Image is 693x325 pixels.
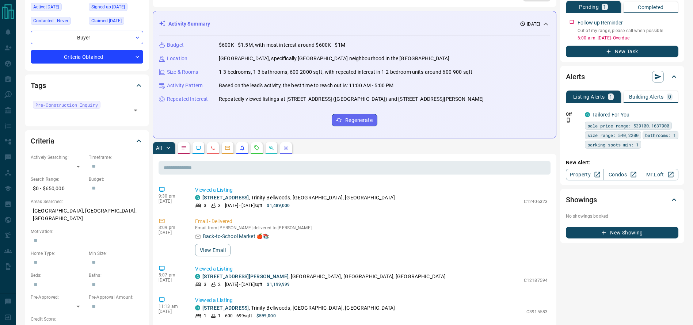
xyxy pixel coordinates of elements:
p: Viewed a Listing [195,265,548,273]
span: Active [DATE] [33,3,59,11]
p: C12406323 [524,198,548,205]
p: 1-3 bedrooms, 1-3 bathrooms, 600-2000 sqft, with repeated interest in 1-2 bedroom units around 60... [219,68,472,76]
p: $1,199,999 [267,281,290,288]
p: Off [566,111,580,118]
p: 1 [609,94,612,99]
p: [GEOGRAPHIC_DATA], specifically [GEOGRAPHIC_DATA] neighbourhood in the [GEOGRAPHIC_DATA] [219,55,450,62]
p: Search Range: [31,176,85,183]
p: 11:13 am [159,304,184,309]
p: $600K - $1.5M, with most interest around $600K - $1M [219,41,345,49]
p: Timeframe: [89,154,143,161]
button: Open [130,105,141,115]
p: Out of my range, please call when possible [578,27,678,34]
div: Activity Summary[DATE] [159,17,550,31]
a: [STREET_ADDRESS] [202,195,249,200]
p: Areas Searched: [31,198,143,205]
p: 3 [204,281,206,288]
a: Condos [603,169,641,180]
p: Baths: [89,272,143,279]
p: 600 - 699 sqft [225,313,252,319]
p: Actively Searching: [31,154,85,161]
p: Email from [PERSON_NAME] delivered to [PERSON_NAME] [195,225,548,230]
p: , Trinity Bellwoods, [GEOGRAPHIC_DATA], [GEOGRAPHIC_DATA] [202,304,395,312]
p: [DATE] [527,21,540,27]
div: Showings [566,191,678,209]
h2: Showings [566,194,597,206]
svg: Requests [254,145,260,151]
button: New Task [566,46,678,57]
p: C3915583 [526,309,548,315]
div: Wed Oct 08 2025 [31,3,85,13]
p: Pre-Approved: [31,294,85,301]
div: condos.ca [195,195,200,200]
button: Regenerate [332,114,377,126]
p: [DATE] [159,199,184,204]
p: Budget: [89,176,143,183]
p: Budget [167,41,184,49]
p: Repeatedly viewed listings at [STREET_ADDRESS] ([GEOGRAPHIC_DATA]) and [STREET_ADDRESS][PERSON_NAME] [219,95,484,103]
h2: Criteria [31,135,54,147]
div: condos.ca [195,305,200,310]
p: 9:30 pm [159,194,184,199]
div: condos.ca [195,274,200,279]
p: Completed [638,5,664,10]
span: size range: 540,2200 [587,131,639,139]
div: condos.ca [585,112,590,117]
p: $0 - $650,000 [31,183,85,195]
div: Criteria Obtained [31,50,143,64]
svg: Opportunities [269,145,274,151]
p: Beds: [31,272,85,279]
div: Criteria [31,132,143,150]
p: Listing Alerts [573,94,605,99]
a: Tailored For You [592,112,629,118]
div: Buyer [31,31,143,44]
a: [STREET_ADDRESS] [202,305,249,311]
p: Back-to-School Market 🍎📚 [203,233,269,240]
p: No showings booked [566,213,678,219]
p: [DATE] [159,278,184,283]
svg: Lead Browsing Activity [195,145,201,151]
p: [DATE] [159,230,184,235]
svg: Agent Actions [283,145,289,151]
button: View Email [195,244,231,256]
p: Activity Pattern [167,82,203,89]
span: bathrooms: 1 [645,131,676,139]
svg: Push Notification Only [566,118,571,123]
a: Property [566,169,603,180]
p: Email - Delivered [195,218,548,225]
svg: Listing Alerts [239,145,245,151]
div: Tue May 18 2021 [89,17,143,27]
p: Min Size: [89,250,143,257]
p: Building Alerts [629,94,664,99]
p: 3 [218,202,221,209]
p: Size & Rooms [167,68,198,76]
p: 1 [218,313,221,319]
p: $1,489,000 [267,202,290,209]
p: Pending [579,4,599,9]
div: Tags [31,77,143,94]
p: , Trinity Bellwoods, [GEOGRAPHIC_DATA], [GEOGRAPHIC_DATA] [202,194,395,202]
a: Mr.Loft [641,169,678,180]
p: New Alert: [566,159,678,167]
p: Activity Summary [168,20,210,28]
p: 0 [668,94,671,99]
p: Home Type: [31,250,85,257]
p: 3 [204,202,206,209]
p: 1 [603,4,606,9]
p: [DATE] - [DATE] sqft [225,202,262,209]
svg: Calls [210,145,216,151]
button: New Showing [566,227,678,238]
p: Pre-Approval Amount: [89,294,143,301]
p: Follow up Reminder [578,19,623,27]
p: $599,000 [256,313,276,319]
p: Location [167,55,187,62]
p: Credit Score: [31,316,143,322]
p: Motivation: [31,228,143,235]
div: Tue May 18 2021 [89,3,143,13]
p: , [GEOGRAPHIC_DATA], [GEOGRAPHIC_DATA], [GEOGRAPHIC_DATA] [202,273,446,280]
h2: Tags [31,80,46,91]
p: 1 [204,313,206,319]
p: Repeated Interest [167,95,208,103]
a: [STREET_ADDRESS][PERSON_NAME] [202,274,289,279]
p: Viewed a Listing [195,186,548,194]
